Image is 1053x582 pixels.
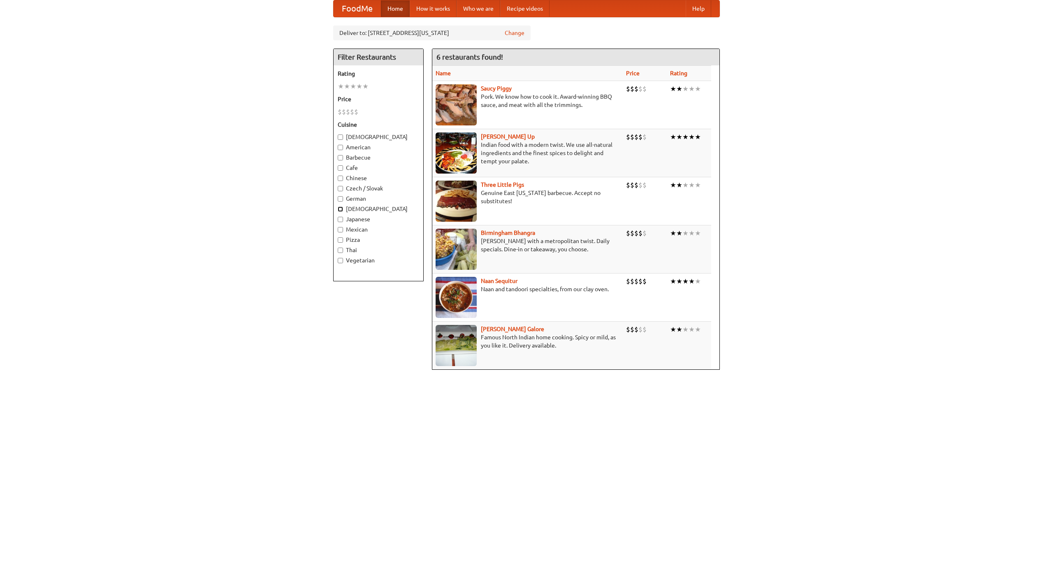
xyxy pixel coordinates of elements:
[338,82,344,91] li: ★
[436,325,477,366] img: currygalore.jpg
[481,278,517,284] a: Naan Sequitur
[676,181,682,190] li: ★
[626,70,640,77] a: Price
[338,174,419,182] label: Chinese
[689,181,695,190] li: ★
[338,246,419,254] label: Thai
[682,277,689,286] li: ★
[634,229,638,238] li: $
[689,132,695,141] li: ★
[638,325,642,334] li: $
[338,70,419,78] h5: Rating
[350,82,356,91] li: ★
[630,325,634,334] li: $
[338,133,419,141] label: [DEMOGRAPHIC_DATA]
[436,141,619,165] p: Indian food with a modern twist. We use all-natural ingredients and the finest spices to delight ...
[342,107,346,116] li: $
[436,93,619,109] p: Pork. We know how to cook it. Award-winning BBQ sauce, and meat with all the trimmings.
[634,325,638,334] li: $
[630,181,634,190] li: $
[695,277,701,286] li: ★
[338,225,419,234] label: Mexican
[642,132,647,141] li: $
[338,121,419,129] h5: Cuisine
[630,84,634,93] li: $
[338,248,343,253] input: Thai
[695,132,701,141] li: ★
[626,277,630,286] li: $
[338,186,343,191] input: Czech / Slovak
[338,164,419,172] label: Cafe
[338,205,419,213] label: [DEMOGRAPHIC_DATA]
[338,95,419,103] h5: Price
[630,277,634,286] li: $
[481,326,544,332] a: [PERSON_NAME] Galore
[346,107,350,116] li: $
[334,49,423,65] h4: Filter Restaurants
[344,82,350,91] li: ★
[676,132,682,141] li: ★
[354,107,358,116] li: $
[682,181,689,190] li: ★
[338,155,343,160] input: Barbecue
[638,181,642,190] li: $
[481,181,524,188] a: Three Little Pigs
[670,325,676,334] li: ★
[634,132,638,141] li: $
[670,84,676,93] li: ★
[436,70,451,77] a: Name
[634,181,638,190] li: $
[670,229,676,238] li: ★
[338,217,343,222] input: Japanese
[630,132,634,141] li: $
[642,181,647,190] li: $
[338,227,343,232] input: Mexican
[626,84,630,93] li: $
[334,0,381,17] a: FoodMe
[436,333,619,350] p: Famous North Indian home cooking. Spicy or mild, as you like it. Delivery available.
[500,0,550,17] a: Recipe videos
[670,70,687,77] a: Rating
[338,236,419,244] label: Pizza
[626,132,630,141] li: $
[481,133,535,140] a: [PERSON_NAME] Up
[338,215,419,223] label: Japanese
[682,84,689,93] li: ★
[481,85,512,92] a: Saucy Piggy
[481,230,535,236] a: Birmingham Bhangra
[436,229,477,270] img: bhangra.jpg
[338,176,343,181] input: Chinese
[630,229,634,238] li: $
[436,189,619,205] p: Genuine East [US_STATE] barbecue. Accept no substitutes!
[695,229,701,238] li: ★
[338,196,343,202] input: German
[338,258,343,263] input: Vegetarian
[689,229,695,238] li: ★
[638,229,642,238] li: $
[436,277,477,318] img: naansequitur.jpg
[333,26,531,40] div: Deliver to: [STREET_ADDRESS][US_STATE]
[436,285,619,293] p: Naan and tandoori specialties, from our clay oven.
[338,184,419,192] label: Czech / Slovak
[505,29,524,37] a: Change
[436,181,477,222] img: littlepigs.jpg
[350,107,354,116] li: $
[686,0,711,17] a: Help
[436,84,477,125] img: saucy.jpg
[338,256,419,264] label: Vegetarian
[634,277,638,286] li: $
[457,0,500,17] a: Who we are
[638,277,642,286] li: $
[676,277,682,286] li: ★
[682,325,689,334] li: ★
[626,229,630,238] li: $
[638,132,642,141] li: $
[642,84,647,93] li: $
[695,84,701,93] li: ★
